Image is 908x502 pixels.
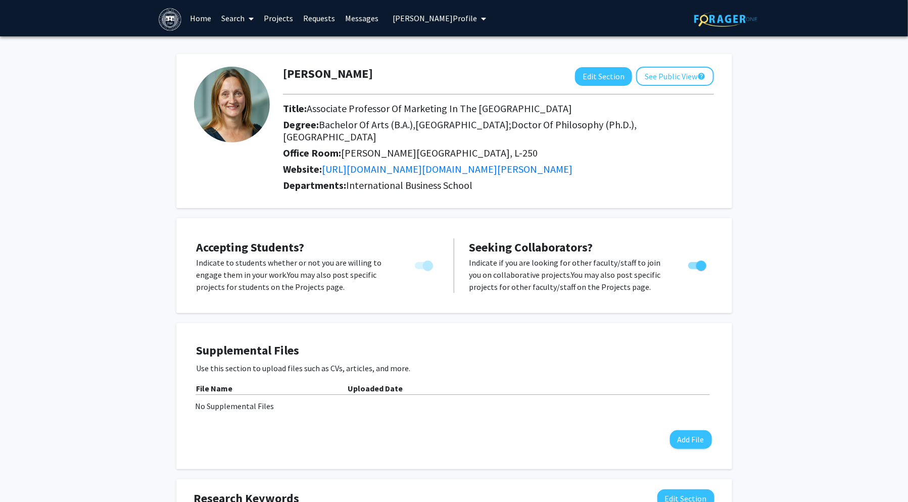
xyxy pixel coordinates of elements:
h2: Degree: [283,119,714,143]
b: Uploaded Date [348,383,403,393]
button: Edit Section [575,67,632,86]
h2: Departments: [275,179,722,191]
h2: Website: [283,163,714,175]
div: You cannot turn this off while you have active projects. [411,257,439,272]
span: [PERSON_NAME] Profile [393,13,477,23]
p: Indicate if you are looking for other faculty/staff to join you on collaborative projects. You ma... [469,257,669,293]
div: Toggle [411,257,439,272]
h2: Office Room: [283,147,714,159]
a: Messages [340,1,384,36]
a: Search [216,1,259,36]
img: Brandeis University Logo [159,8,181,31]
button: Add File [670,430,712,449]
h4: Supplemental Files [197,343,712,358]
img: Profile Picture [194,67,270,142]
h2: Title: [283,103,714,115]
p: Indicate to students whether or not you are willing to engage them in your work. You may also pos... [197,257,396,293]
span: International Business School [346,179,472,191]
a: Home [185,1,216,36]
button: See Public View [636,67,714,86]
span: Bachelor Of Arts (B.A.),[GEOGRAPHIC_DATA];Doctor Of Philosophy (Ph.D.),[GEOGRAPHIC_DATA] [283,118,637,143]
a: Opens in a new tab [322,163,572,175]
p: Use this section to upload files such as CVs, articles, and more. [197,362,712,374]
a: Projects [259,1,298,36]
div: Toggle [684,257,712,272]
img: ForagerOne Logo [694,11,757,27]
mat-icon: help [697,70,705,82]
b: File Name [197,383,233,393]
span: [PERSON_NAME][GEOGRAPHIC_DATA], L-250 [341,146,538,159]
a: Requests [298,1,340,36]
h1: [PERSON_NAME] [283,67,373,81]
span: Seeking Collaborators? [469,239,593,255]
div: No Supplemental Files [196,400,713,412]
span: Associate Professor Of Marketing In The [GEOGRAPHIC_DATA] [307,102,572,115]
span: Accepting Students? [197,239,305,255]
iframe: Chat [8,457,43,494]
